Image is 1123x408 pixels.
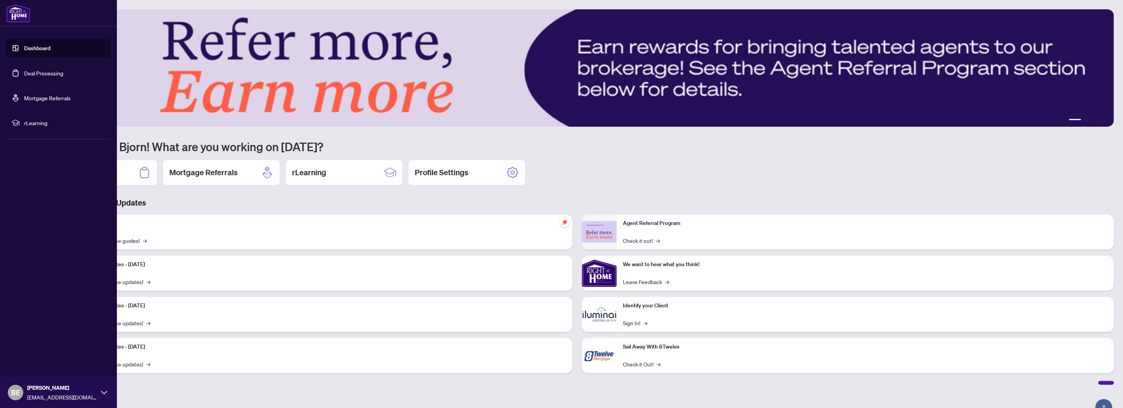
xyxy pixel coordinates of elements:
img: We want to hear what you think! [582,256,617,291]
p: Agent Referral Program [623,219,1107,228]
p: Identify your Client [623,302,1107,310]
a: Dashboard [24,45,50,52]
span: → [143,236,147,245]
p: We want to hear what you think! [623,260,1107,269]
span: → [146,319,150,327]
a: Mortgage Referrals [24,94,71,101]
span: [PERSON_NAME] [27,384,97,392]
span: → [643,319,647,327]
button: 3 [1090,119,1093,122]
span: [EMAIL_ADDRESS][DOMAIN_NAME] [27,393,97,401]
span: BE [11,387,20,398]
p: Platform Updates - [DATE] [82,260,566,269]
h2: rLearning [292,167,326,178]
h2: Mortgage Referrals [169,167,238,178]
img: Agent Referral Program [582,221,617,242]
a: Check it out!→ [623,236,660,245]
h3: Brokerage & Industry Updates [40,197,1114,208]
span: rLearning [24,119,105,127]
img: Slide 0 [40,9,1114,127]
a: Check it Out!→ [623,360,661,368]
a: Deal Processing [24,70,63,77]
img: logo [6,4,30,23]
span: pushpin [560,218,569,227]
p: Sail Away With 8Twelve [623,343,1107,351]
p: Platform Updates - [DATE] [82,302,566,310]
span: → [657,360,661,368]
button: 5 [1103,119,1106,122]
h2: Profile Settings [415,167,468,178]
span: → [146,277,150,286]
button: 4 [1097,119,1100,122]
img: Sail Away With 8Twelve [582,338,617,373]
img: Identify your Client [582,297,617,332]
span: → [146,360,150,368]
span: → [656,236,660,245]
p: Self-Help [82,219,566,228]
button: 2 [1084,119,1087,122]
h1: Welcome back Bjorn! What are you working on [DATE]? [40,139,1114,154]
button: Open asap [1092,381,1115,404]
span: → [665,277,669,286]
a: Sign In!→ [623,319,647,327]
a: Leave Feedback→ [623,277,669,286]
p: Platform Updates - [DATE] [82,343,566,351]
button: 1 [1069,119,1081,122]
